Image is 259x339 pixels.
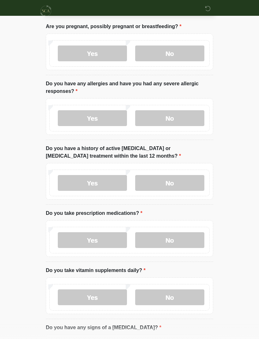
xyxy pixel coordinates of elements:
[58,289,127,305] label: Yes
[46,145,213,160] label: Do you have a history of active [MEDICAL_DATA] or [MEDICAL_DATA] treatment within the last 12 mon...
[58,175,127,191] label: Yes
[135,45,204,61] label: No
[58,110,127,126] label: Yes
[58,45,127,61] label: Yes
[46,209,142,217] label: Do you take prescription medications?
[135,232,204,248] label: No
[135,175,204,191] label: No
[39,5,52,17] img: Skinchic Dallas Logo
[46,267,146,274] label: Do you take vitamin supplements daily?
[46,324,161,331] label: Do you have any signs of a [MEDICAL_DATA]?
[58,232,127,248] label: Yes
[46,80,213,95] label: Do you have any allergies and have you had any severe allergic responses?
[46,23,181,30] label: Are you pregnant, possibly pregnant or breastfeeding?
[135,110,204,126] label: No
[135,289,204,305] label: No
